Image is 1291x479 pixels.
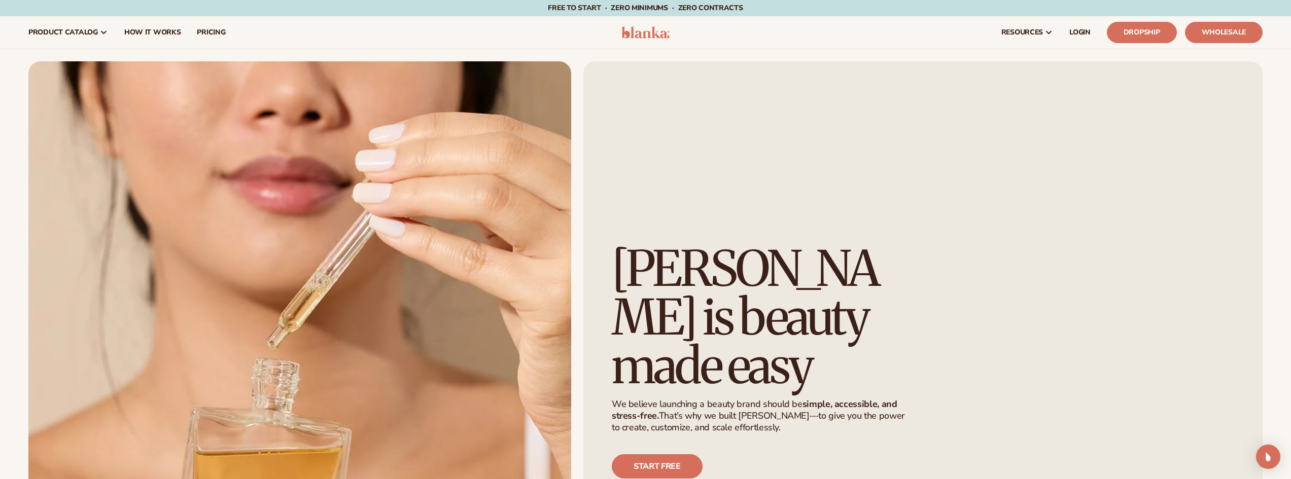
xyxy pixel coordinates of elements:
[993,16,1061,49] a: resources
[20,16,116,49] a: product catalog
[197,28,225,36] span: pricing
[612,398,914,434] p: We believe launching a beauty brand should be That’s why we built [PERSON_NAME]—to give you the p...
[612,398,897,422] strong: simple, accessible, and stress-free.
[28,28,98,36] span: product catalog
[621,26,670,39] img: logo
[612,244,920,390] h1: [PERSON_NAME] is beauty made easy
[189,16,233,49] a: pricing
[1001,28,1043,36] span: resources
[116,16,189,49] a: How It Works
[124,28,181,36] span: How It Works
[1107,22,1177,43] a: Dropship
[548,3,743,13] span: Free to start · ZERO minimums · ZERO contracts
[612,454,703,478] a: Start free
[1185,22,1263,43] a: Wholesale
[1069,28,1091,36] span: LOGIN
[1256,445,1280,469] div: Open Intercom Messenger
[1061,16,1099,49] a: LOGIN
